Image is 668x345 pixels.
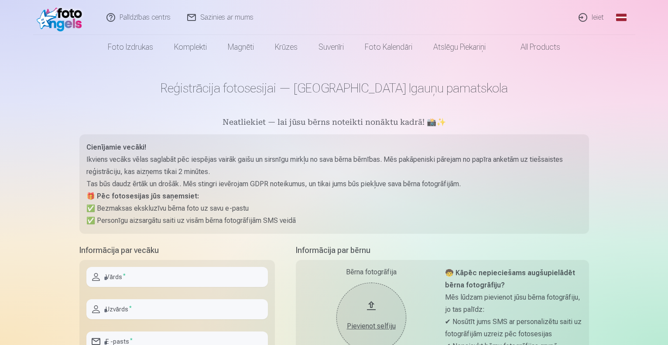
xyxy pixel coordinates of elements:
h5: Informācija par vecāku [79,244,275,256]
div: Pievienot selfiju [345,321,397,331]
p: ✅ Bezmaksas ekskluzīvu bērna foto uz savu e-pastu [86,202,582,215]
strong: 🎁 Pēc fotosesijas jūs saņemsiet: [86,192,199,200]
h1: Reģistrācija fotosesijai — [GEOGRAPHIC_DATA] Igauņu pamatskola [79,80,589,96]
p: Tas būs daudz ērtāk un drošāk. Mēs stingri ievērojam GDPR noteikumus, un tikai jums būs piekļuve ... [86,178,582,190]
a: Magnēti [217,35,264,59]
a: Krūzes [264,35,308,59]
p: Mēs lūdzam pievienot jūsu bērna fotogrāfiju, jo tas palīdz: [445,291,582,316]
p: ✅ Personīgu aizsargātu saiti uz visām bērna fotogrāfijām SMS veidā [86,215,582,227]
img: /fa1 [37,3,87,31]
p: Ikviens vecāks vēlas saglabāt pēc iespējas vairāk gaišu un sirsnīgu mirkļu no sava bērna bērnības... [86,154,582,178]
h5: Neatliekiet — lai jūsu bērns noteikti nonāktu kadrā! 📸✨ [79,117,589,129]
strong: 🧒 Kāpēc nepieciešams augšupielādēt bērna fotogrāfiju? [445,269,575,289]
a: Foto izdrukas [97,35,164,59]
h5: Informācija par bērnu [296,244,589,256]
p: ✔ Nosūtīt jums SMS ar personalizētu saiti uz fotogrāfijām uzreiz pēc fotosesijas [445,316,582,340]
a: All products [496,35,571,59]
a: Komplekti [164,35,217,59]
strong: Cienījamie vecāki! [86,143,146,151]
a: Atslēgu piekariņi [423,35,496,59]
a: Suvenīri [308,35,354,59]
div: Bērna fotogrāfija [303,267,440,277]
a: Foto kalendāri [354,35,423,59]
